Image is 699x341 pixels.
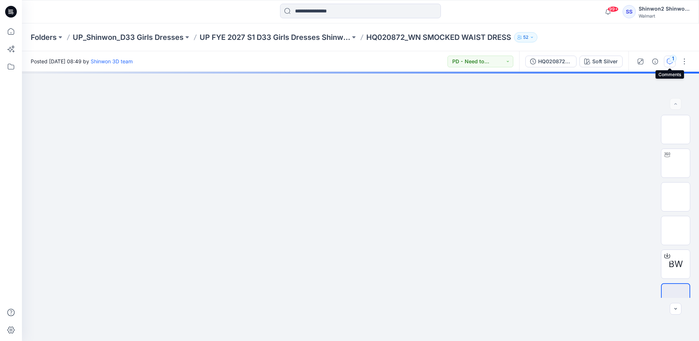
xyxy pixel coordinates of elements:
span: 99+ [608,6,619,12]
a: UP FYE 2027 S1 D33 Girls Dresses Shinwon [200,32,350,42]
button: 52 [514,32,537,42]
a: Folders [31,32,57,42]
a: Shinwon 3D team [91,58,133,64]
p: HQ020872_WN SMOCKED WAIST DRESS [366,32,511,42]
span: Posted [DATE] 08:49 by [31,57,133,65]
div: Shinwon2 Shinwon2 [639,4,690,13]
div: 1 [669,55,677,62]
div: Soft Silver [592,57,618,65]
button: Soft Silver [579,56,623,67]
span: BW [669,258,683,271]
div: HQ020872_WN SMOCKED WAIST DRESS [538,57,572,65]
p: 52 [523,33,528,41]
a: UP_Shinwon_D33 Girls Dresses [73,32,184,42]
div: SS [623,5,636,18]
button: HQ020872_WN SMOCKED WAIST DRESS [525,56,577,67]
div: Walmart [639,13,690,19]
button: 1 [664,56,676,67]
button: Details [649,56,661,67]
